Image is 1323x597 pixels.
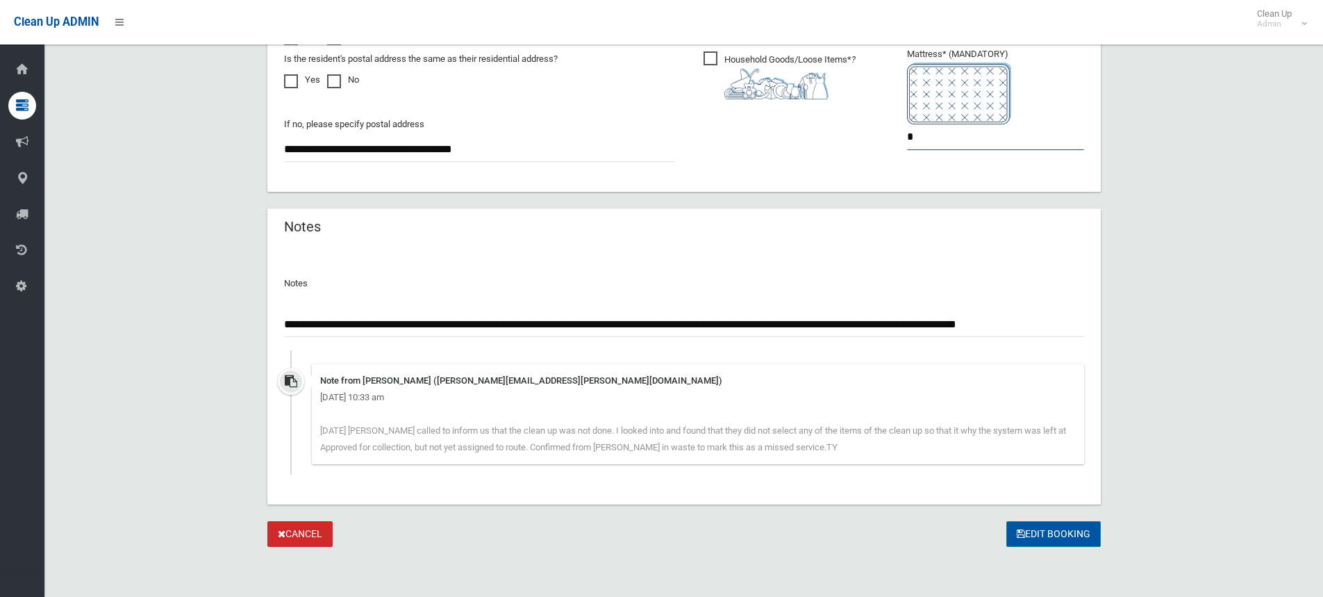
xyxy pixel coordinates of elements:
[1257,19,1292,29] small: Admin
[704,51,856,99] span: Household Goods/Loose Items*
[320,425,1066,452] span: [DATE] [PERSON_NAME] called to inform us that the clean up was not done. I looked into and found ...
[724,68,829,99] img: b13cc3517677393f34c0a387616ef184.png
[907,63,1011,124] img: e7408bece873d2c1783593a074e5cb2f.png
[284,72,320,88] label: Yes
[267,213,338,240] header: Notes
[320,389,1076,406] div: [DATE] 10:33 am
[284,116,424,133] label: If no, please specify postal address
[14,15,99,28] span: Clean Up ADMIN
[320,373,1076,389] div: Note from [PERSON_NAME] ([PERSON_NAME][EMAIL_ADDRESS][PERSON_NAME][DOMAIN_NAME])
[1006,521,1101,547] button: Edit Booking
[284,51,558,67] label: Is the resident's postal address the same as their residential address?
[327,72,359,88] label: No
[724,54,856,99] i: ?
[284,275,1084,292] p: Notes
[267,521,333,547] a: Cancel
[907,49,1084,124] span: Mattress* (MANDATORY)
[1250,8,1306,29] span: Clean Up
